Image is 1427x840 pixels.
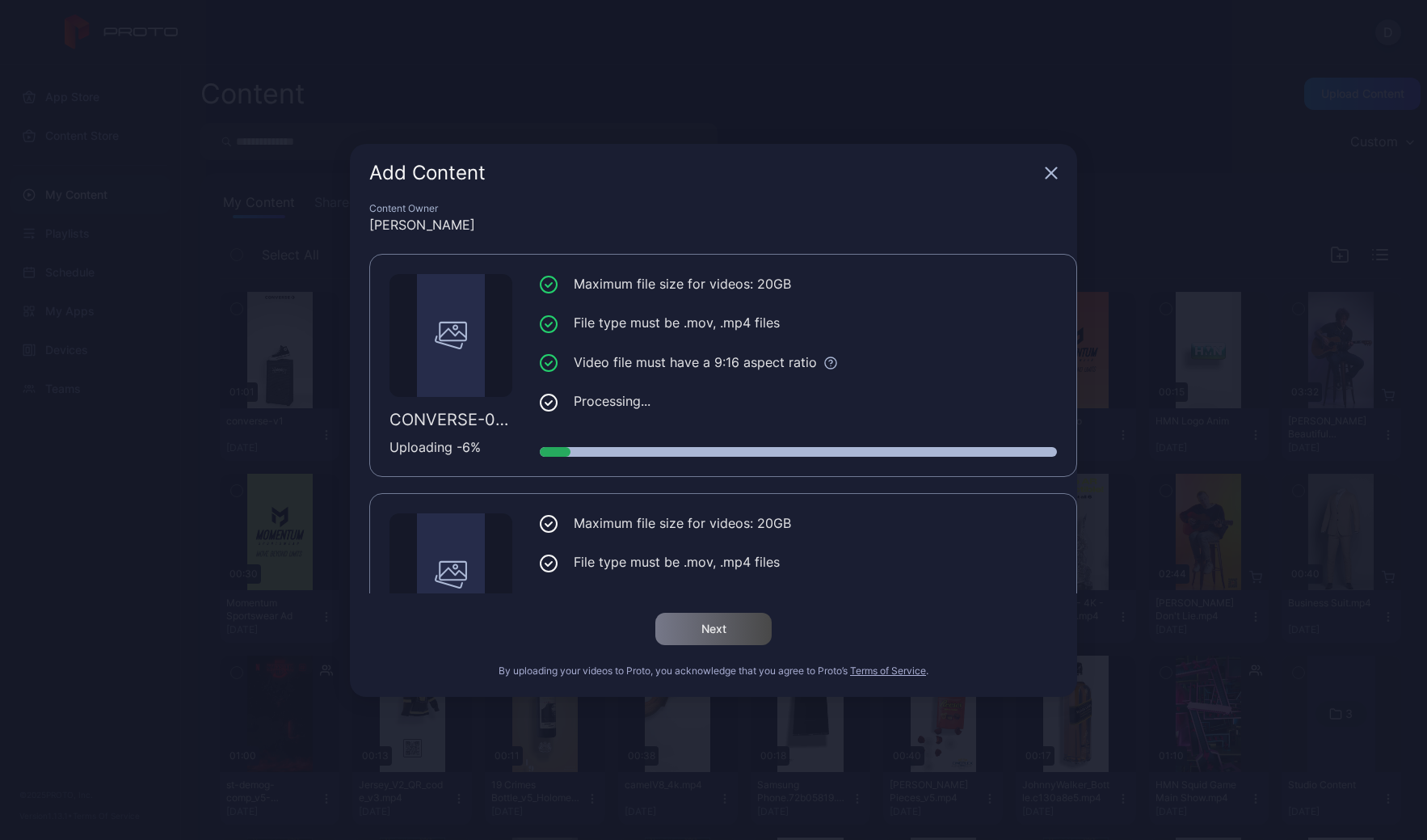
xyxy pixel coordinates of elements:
li: File type must be .mov, .mp4 files [540,552,1057,572]
li: File type must be .mov, .mp4 files [540,313,1057,333]
li: Maximum file size for videos: 20GB [540,513,1057,534]
li: Maximum file size for videos: 20GB [540,274,1057,294]
button: Next [655,613,772,645]
div: Uploading - 6 % [389,437,512,457]
div: Content Owner [369,202,1058,215]
li: Video file must have a 9:16 aspect ratio [540,352,1057,373]
div: Add Content [369,163,1038,183]
div: [PERSON_NAME] [369,215,1058,234]
div: Next [701,623,726,635]
button: Terms of Service [850,665,926,677]
li: Video file must have a 9:16 aspect ratio [540,592,1057,612]
div: By uploading your videos to Proto, you acknowledge that you agree to Proto’s . [369,665,1058,677]
div: CONVERSE-013-clean.mp4 [389,410,512,429]
li: Processing... [540,391,1057,412]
